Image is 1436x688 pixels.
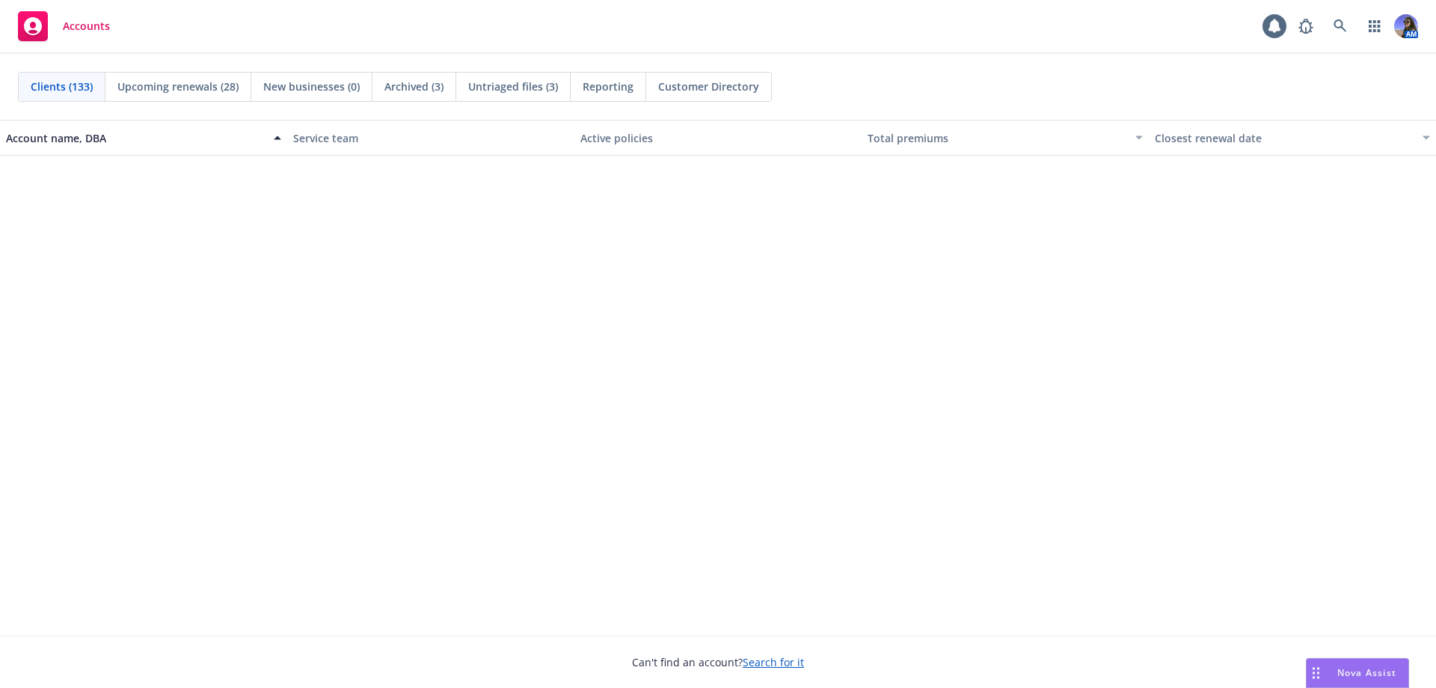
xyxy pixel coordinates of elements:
a: Report a Bug [1291,11,1321,41]
a: Accounts [12,5,116,47]
button: Service team [287,120,574,156]
div: Active policies [580,130,856,146]
a: Switch app [1360,11,1390,41]
div: Drag to move [1307,659,1325,687]
div: Account name, DBA [6,130,265,146]
div: Closest renewal date [1155,130,1414,146]
span: Clients (133) [31,79,93,94]
span: Can't find an account? [632,654,804,670]
span: Nova Assist [1337,666,1396,679]
img: photo [1394,14,1418,38]
a: Search [1325,11,1355,41]
div: Total premiums [868,130,1126,146]
span: Reporting [583,79,633,94]
button: Nova Assist [1306,658,1409,688]
div: Service team [293,130,568,146]
span: New businesses (0) [263,79,360,94]
button: Total premiums [862,120,1149,156]
span: Untriaged files (3) [468,79,558,94]
a: Search for it [743,655,804,669]
span: Accounts [63,20,110,32]
span: Upcoming renewals (28) [117,79,239,94]
span: Archived (3) [384,79,444,94]
button: Closest renewal date [1149,120,1436,156]
button: Active policies [574,120,862,156]
span: Customer Directory [658,79,759,94]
